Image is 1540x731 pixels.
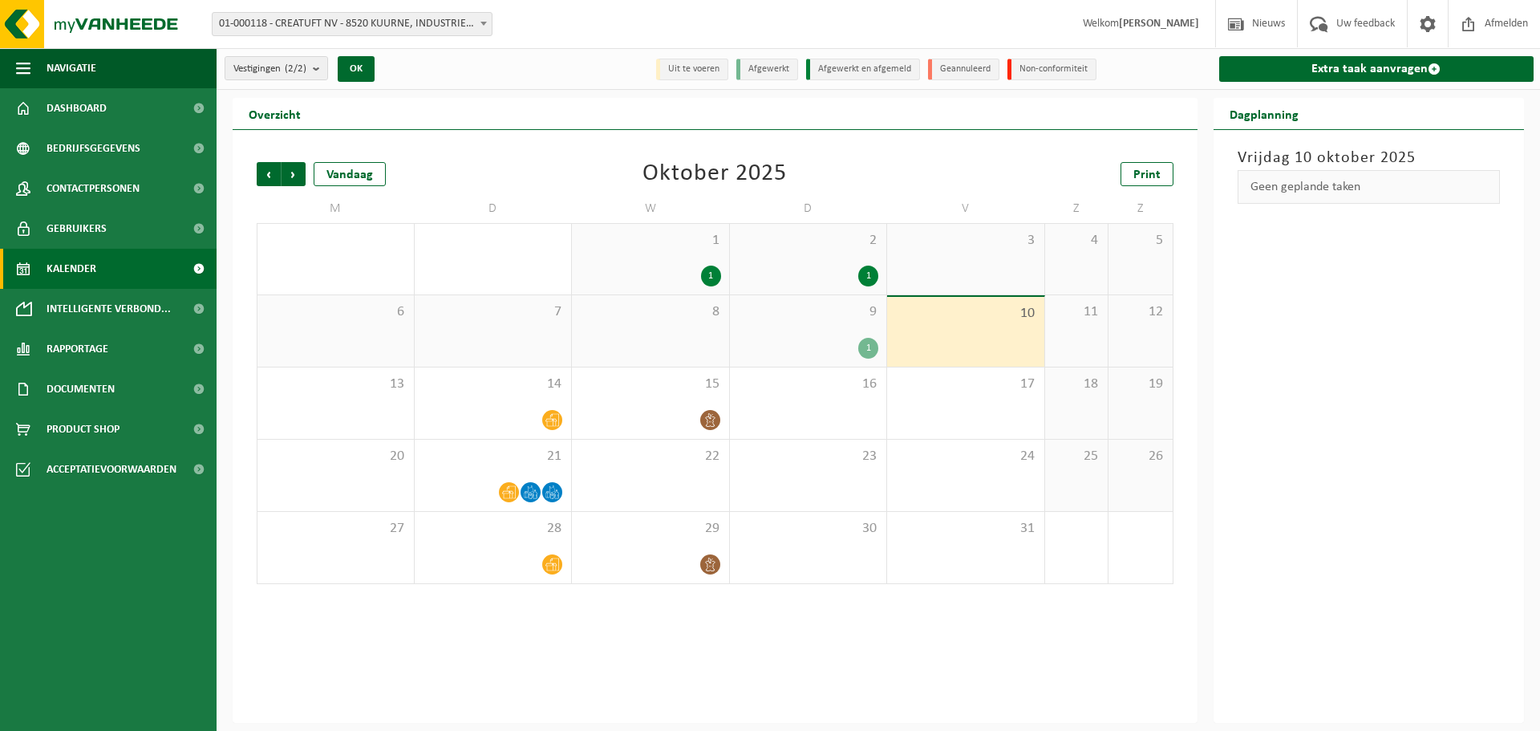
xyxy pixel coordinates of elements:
count: (2/2) [285,63,306,74]
div: Geen geplande taken [1238,170,1501,204]
button: OK [338,56,375,82]
li: Uit te voeren [656,59,728,80]
span: 9 [738,303,879,321]
span: Kalender [47,249,96,289]
td: Z [1045,194,1109,223]
h3: Vrijdag 10 oktober 2025 [1238,146,1501,170]
span: 26 [1116,448,1164,465]
span: 29 [580,520,721,538]
span: Vestigingen [233,57,306,81]
span: 30 [738,520,879,538]
h2: Dagplanning [1214,98,1315,129]
span: 01-000118 - CREATUFT NV - 8520 KUURNE, INDUSTRIELAAN 16 [212,12,492,36]
div: 1 [858,338,878,359]
span: 17 [895,376,1036,393]
div: Vandaag [314,162,386,186]
span: Intelligente verbond... [47,289,171,329]
span: 28 [423,520,564,538]
span: Bedrijfsgegevens [47,128,140,169]
strong: [PERSON_NAME] [1119,18,1199,30]
span: Acceptatievoorwaarden [47,449,176,489]
span: 31 [895,520,1036,538]
td: V [887,194,1045,223]
td: W [572,194,730,223]
a: Print [1121,162,1173,186]
span: Vorige [257,162,281,186]
span: 14 [423,376,564,393]
div: 1 [701,266,721,286]
span: 15 [580,376,721,393]
span: 24 [895,448,1036,465]
span: 19 [1116,376,1164,393]
span: 22 [580,448,721,465]
li: Geannuleerd [928,59,999,80]
span: 1 [580,232,721,250]
span: 16 [738,376,879,393]
td: M [257,194,415,223]
span: 5 [1116,232,1164,250]
span: 27 [265,520,406,538]
td: Z [1108,194,1173,223]
span: 8 [580,303,721,321]
span: 12 [1116,303,1164,321]
div: Oktober 2025 [642,162,787,186]
span: 11 [1053,303,1100,321]
span: Dashboard [47,88,107,128]
td: D [730,194,888,223]
span: 25 [1053,448,1100,465]
span: 01-000118 - CREATUFT NV - 8520 KUURNE, INDUSTRIELAAN 16 [213,13,492,35]
span: 3 [895,232,1036,250]
span: 10 [895,305,1036,323]
span: 23 [738,448,879,465]
h2: Overzicht [233,98,317,129]
span: 6 [265,303,406,321]
li: Afgewerkt en afgemeld [806,59,920,80]
span: 20 [265,448,406,465]
span: Product Shop [47,409,120,449]
a: Extra taak aanvragen [1219,56,1534,82]
li: Non-conformiteit [1007,59,1096,80]
span: Contactpersonen [47,169,140,209]
span: 18 [1053,376,1100,393]
span: 2 [738,232,879,250]
span: 21 [423,448,564,465]
li: Afgewerkt [736,59,798,80]
span: 7 [423,303,564,321]
span: Print [1133,169,1161,181]
span: Rapportage [47,329,108,369]
td: D [415,194,573,223]
span: 13 [265,376,406,393]
span: Gebruikers [47,209,107,249]
span: Navigatie [47,48,96,88]
button: Vestigingen(2/2) [225,56,328,80]
span: Volgende [282,162,306,186]
div: 1 [858,266,878,286]
span: Documenten [47,369,115,409]
span: 4 [1053,232,1100,250]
